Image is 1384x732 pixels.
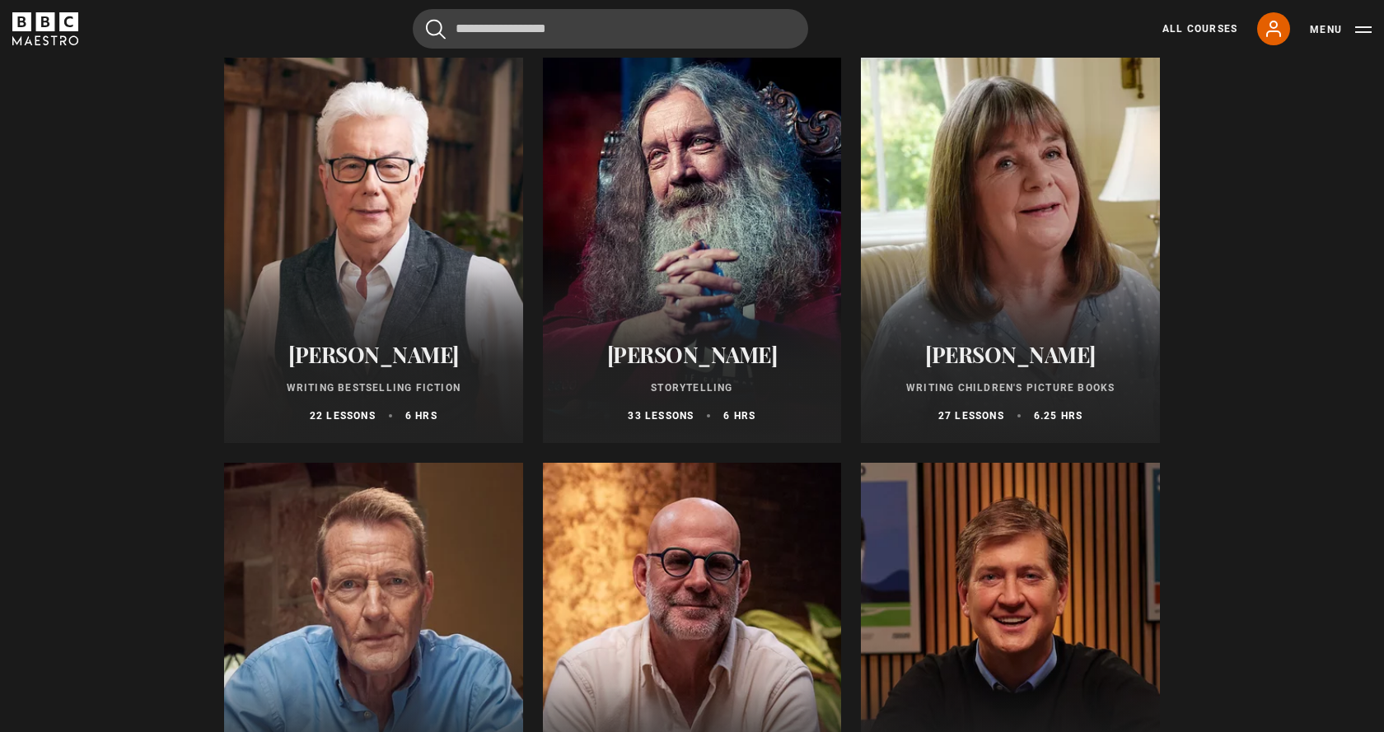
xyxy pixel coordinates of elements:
[1310,21,1372,38] button: Toggle navigation
[881,380,1140,395] p: Writing Children's Picture Books
[938,408,1004,423] p: 27 lessons
[310,408,376,423] p: 22 lessons
[244,342,503,367] h2: [PERSON_NAME]
[881,342,1140,367] h2: [PERSON_NAME]
[543,48,842,443] a: [PERSON_NAME] Storytelling 33 lessons 6 hrs
[723,408,755,423] p: 6 hrs
[413,9,808,49] input: Search
[426,19,446,40] button: Submit the search query
[1162,21,1237,36] a: All Courses
[244,380,503,395] p: Writing Bestselling Fiction
[563,342,822,367] h2: [PERSON_NAME]
[563,380,822,395] p: Storytelling
[405,408,437,423] p: 6 hrs
[1034,408,1083,423] p: 6.25 hrs
[224,48,523,443] a: [PERSON_NAME] Writing Bestselling Fiction 22 lessons 6 hrs
[861,48,1160,443] a: [PERSON_NAME] Writing Children's Picture Books 27 lessons 6.25 hrs
[628,408,694,423] p: 33 lessons
[12,12,78,45] svg: BBC Maestro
